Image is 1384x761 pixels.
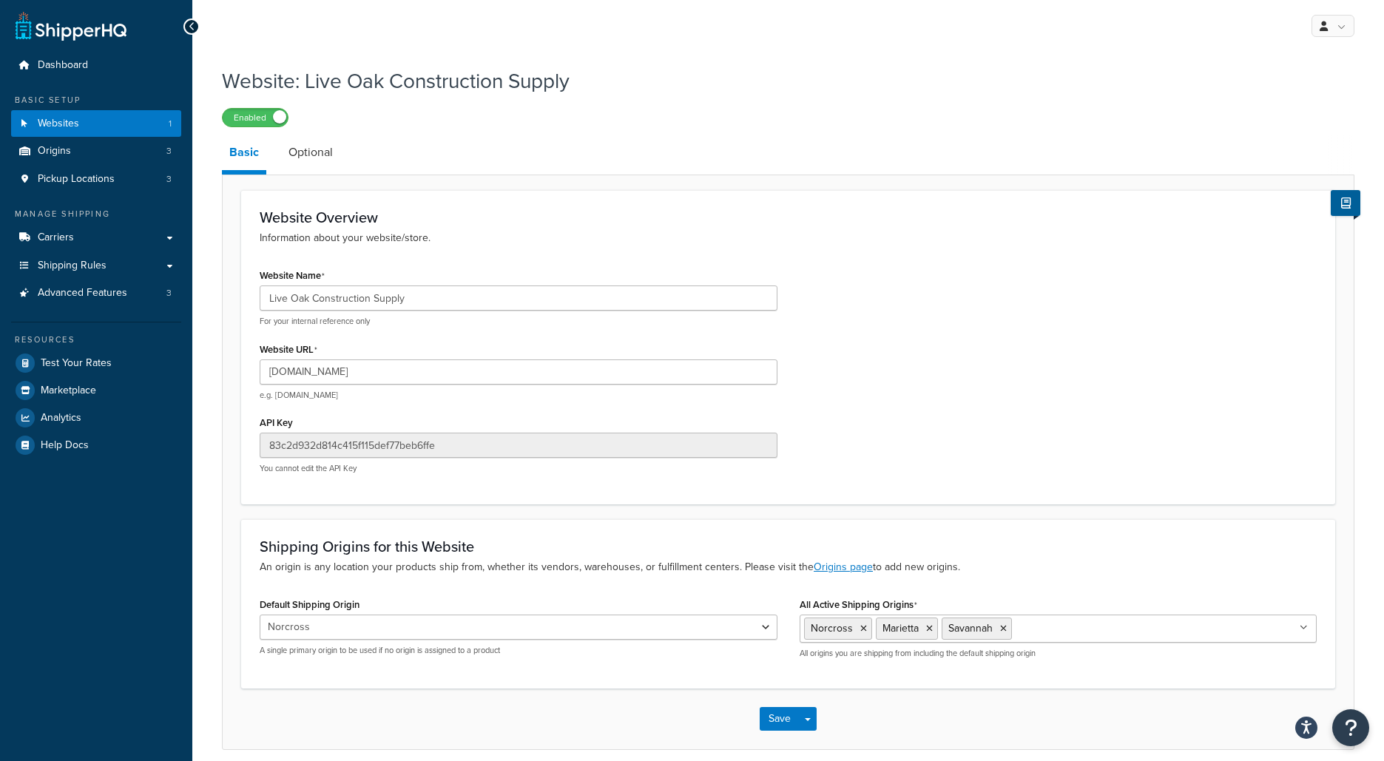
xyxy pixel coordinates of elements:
[260,390,777,401] p: e.g. [DOMAIN_NAME]
[1332,709,1369,746] button: Open Resource Center
[948,620,993,636] span: Savannah
[11,350,181,376] a: Test Your Rates
[11,52,181,79] a: Dashboard
[811,620,853,636] span: Norcross
[38,287,127,300] span: Advanced Features
[11,110,181,138] a: Websites1
[260,230,1317,246] p: Information about your website/store.
[41,357,112,370] span: Test Your Rates
[11,280,181,307] li: Advanced Features
[11,94,181,106] div: Basic Setup
[41,439,89,452] span: Help Docs
[882,620,919,636] span: Marietta
[260,645,777,656] p: A single primary origin to be used if no origin is assigned to a product
[800,599,917,611] label: All Active Shipping Origins
[166,287,172,300] span: 3
[814,559,873,575] a: Origins page
[11,280,181,307] a: Advanced Features3
[800,648,1317,659] p: All origins you are shipping from including the default shipping origin
[11,252,181,280] a: Shipping Rules
[260,559,1317,575] p: An origin is any location your products ship from, whether its vendors, warehouses, or fulfillmen...
[281,135,340,170] a: Optional
[38,118,79,130] span: Websites
[11,110,181,138] li: Websites
[260,316,777,327] p: For your internal reference only
[169,118,172,130] span: 1
[11,377,181,404] a: Marketplace
[223,109,288,126] label: Enabled
[41,412,81,425] span: Analytics
[11,138,181,165] li: Origins
[38,173,115,186] span: Pickup Locations
[1331,190,1360,216] button: Show Help Docs
[166,173,172,186] span: 3
[260,344,317,356] label: Website URL
[260,417,293,428] label: API Key
[11,224,181,251] a: Carriers
[11,334,181,346] div: Resources
[260,270,325,282] label: Website Name
[260,433,777,458] input: XDL713J089NBV22
[260,209,1317,226] h3: Website Overview
[38,231,74,244] span: Carriers
[260,538,1317,555] h3: Shipping Origins for this Website
[222,67,1336,95] h1: Website: Live Oak Construction Supply
[11,208,181,220] div: Manage Shipping
[260,463,777,474] p: You cannot edit the API Key
[166,145,172,158] span: 3
[11,138,181,165] a: Origins3
[38,145,71,158] span: Origins
[11,432,181,459] a: Help Docs
[11,166,181,193] a: Pickup Locations3
[11,166,181,193] li: Pickup Locations
[11,405,181,431] a: Analytics
[38,59,88,72] span: Dashboard
[260,599,359,610] label: Default Shipping Origin
[760,707,800,731] button: Save
[41,385,96,397] span: Marketplace
[38,260,107,272] span: Shipping Rules
[222,135,266,175] a: Basic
